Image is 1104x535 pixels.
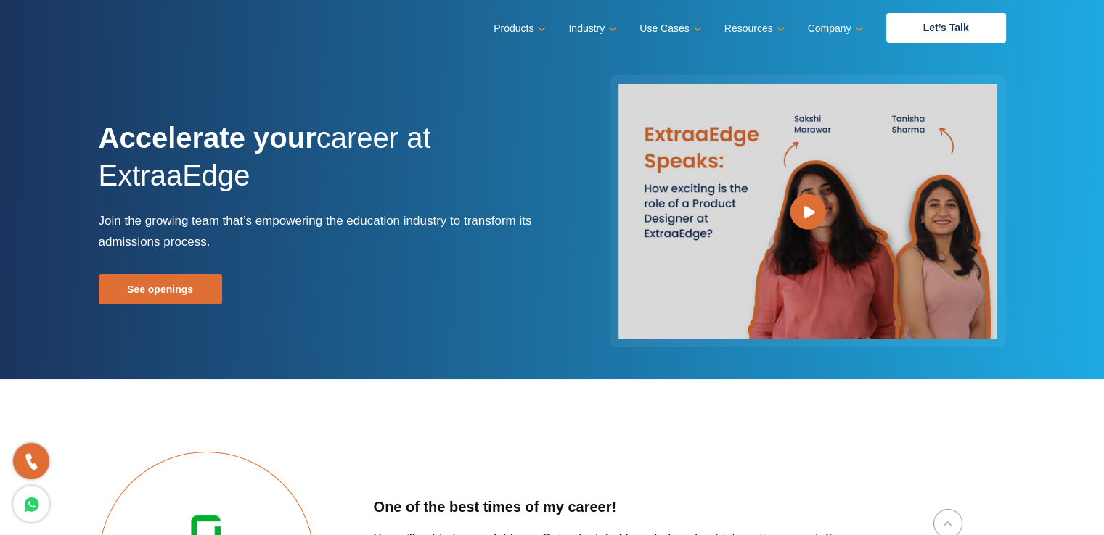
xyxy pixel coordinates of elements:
[99,119,541,210] h1: career at ExtraaEdge
[99,210,541,252] p: Join the growing team that’s empowering the education industry to transform its admissions process.
[886,13,1006,43] a: Let’s Talk
[808,18,861,39] a: Company
[724,18,782,39] a: Resources
[568,18,614,39] a: Industry
[494,18,543,39] a: Products
[374,498,851,516] h5: One of the best times of my career!
[639,18,698,39] a: Use Cases
[99,122,316,154] strong: Accelerate your
[99,274,222,304] a: See openings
